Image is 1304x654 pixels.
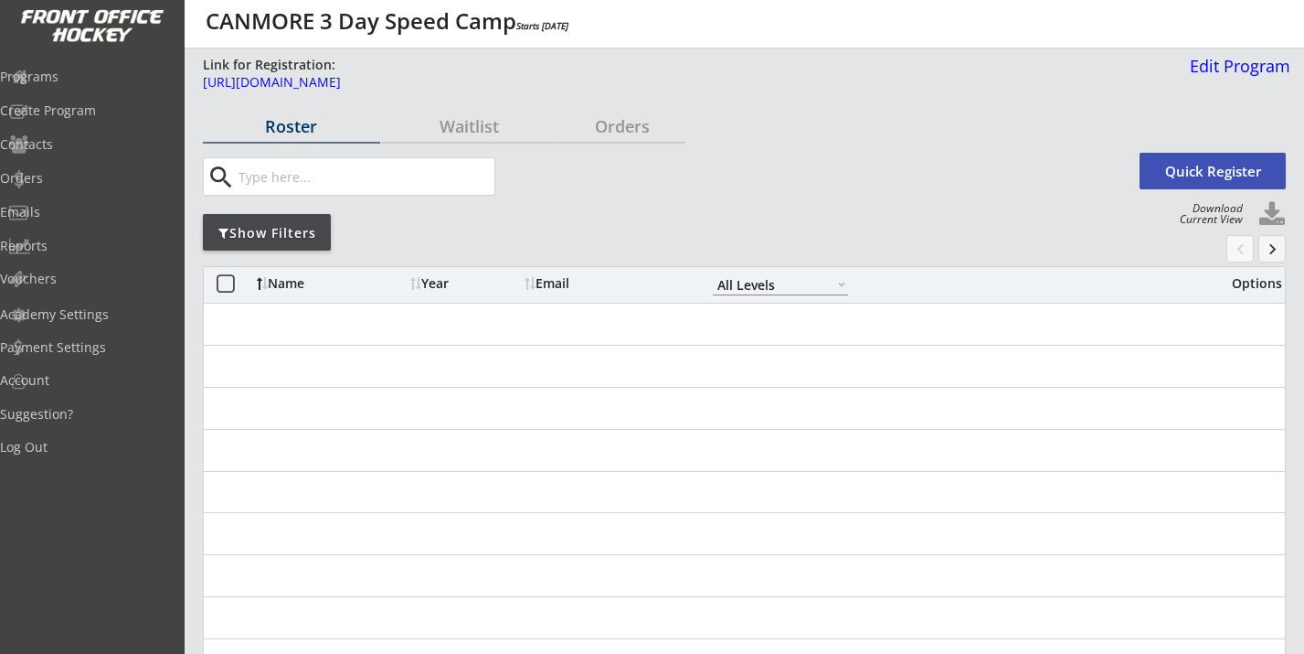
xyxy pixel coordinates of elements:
[1171,203,1243,225] div: Download Current View
[1140,153,1286,189] button: Quick Register
[1217,277,1282,290] div: Options
[203,56,338,74] div: Link for Registration:
[257,277,406,290] div: Name
[1258,201,1286,229] button: Click to download full roster. Your browser settings may try to block it, check your security set...
[1182,58,1290,90] a: Edit Program
[203,76,1124,89] div: [URL][DOMAIN_NAME]
[1226,235,1254,263] button: chevron_left
[410,277,520,290] div: Year
[1258,235,1286,263] button: keyboard_arrow_right
[206,163,236,192] button: search
[381,118,558,134] div: Waitlist
[516,19,568,32] em: Starts [DATE]
[203,76,1124,99] a: [URL][DOMAIN_NAME]
[235,158,494,195] input: Type here...
[558,118,685,134] div: Orders
[1182,58,1290,74] div: Edit Program
[203,224,331,242] div: Show Filters
[203,118,380,134] div: Roster
[525,277,689,290] div: Email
